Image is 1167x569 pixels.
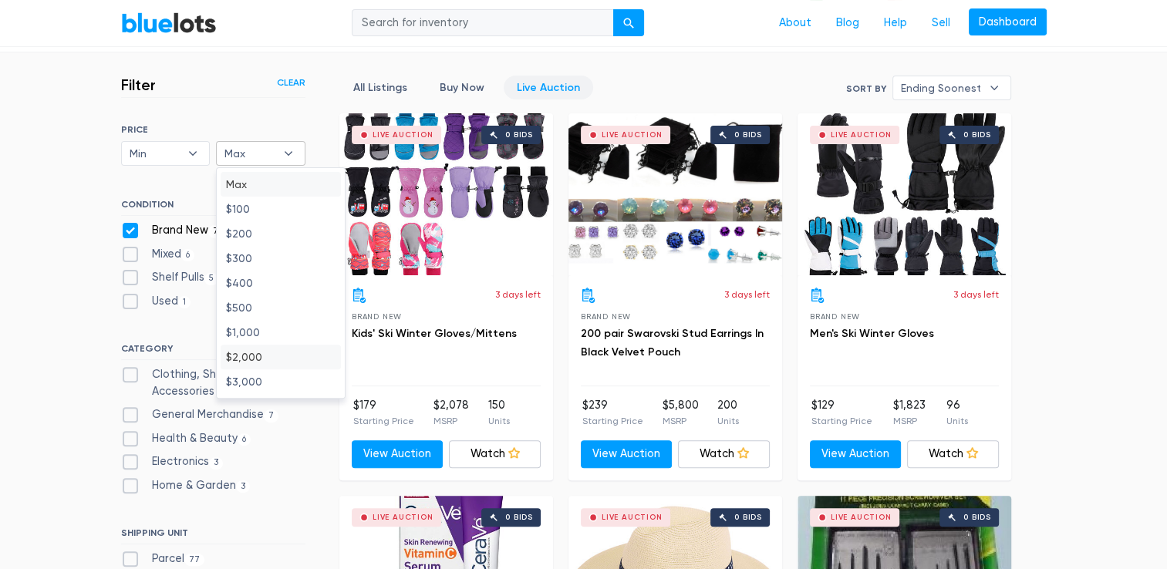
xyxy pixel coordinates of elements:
[121,527,305,544] h6: SHIPPING UNIT
[831,513,892,521] div: Live Auction
[953,288,999,301] p: 3 days left
[353,414,414,428] p: Starting Price
[831,131,892,139] div: Live Auction
[352,440,444,468] a: View Auction
[810,312,860,321] span: Brand New
[824,8,872,38] a: Blog
[662,397,698,428] li: $5,800
[505,131,533,139] div: 0 bids
[582,397,643,428] li: $239
[504,76,593,99] a: Live Auction
[352,327,517,340] a: Kids' Ski Winter Gloves/Mittens
[581,440,673,468] a: View Auction
[121,453,224,470] label: Electronics
[901,76,981,99] span: Ending Soonest
[581,327,764,359] a: 200 pair Swarovski Stud Earrings In Black Velvet Pouch
[214,386,233,399] span: 58
[963,513,991,521] div: 0 bids
[121,406,279,423] label: General Merchandise
[846,82,886,96] label: Sort By
[221,320,341,345] li: $1,000
[121,124,305,135] h6: PRICE
[178,296,191,308] span: 1
[568,113,782,275] a: Live Auction 0 bids
[184,554,205,566] span: 77
[209,457,224,470] span: 3
[204,273,219,285] span: 5
[449,440,541,468] a: Watch
[221,197,341,221] li: $100
[221,271,341,295] li: $400
[121,366,305,399] label: Clothing, Shoes & Accessories
[734,513,762,521] div: 0 bids
[810,327,934,340] a: Men's Ski Winter Gloves
[121,246,195,263] label: Mixed
[717,414,739,428] p: Units
[224,142,275,165] span: Max
[433,397,469,428] li: $2,078
[488,397,510,428] li: 150
[208,225,229,237] span: 77
[121,477,251,494] label: Home & Garden
[373,131,433,139] div: Live Auction
[221,345,341,369] li: $2,000
[488,414,510,428] p: Units
[221,295,341,320] li: $500
[221,246,341,271] li: $300
[811,397,872,428] li: $129
[978,76,1010,99] b: ▾
[963,131,991,139] div: 0 bids
[724,288,770,301] p: 3 days left
[353,397,414,428] li: $179
[734,131,762,139] div: 0 bids
[427,76,497,99] a: Buy Now
[352,312,402,321] span: Brand New
[177,142,209,165] b: ▾
[264,409,279,422] span: 7
[121,12,217,34] a: BlueLots
[872,8,919,38] a: Help
[236,480,251,493] span: 3
[582,414,643,428] p: Starting Price
[433,414,469,428] p: MSRP
[121,430,251,447] label: Health & Beauty
[946,397,968,428] li: 96
[121,293,191,310] label: Used
[272,142,305,165] b: ▾
[121,343,305,360] h6: CATEGORY
[352,9,614,37] input: Search for inventory
[121,76,156,94] h3: Filter
[373,513,433,521] div: Live Auction
[340,76,420,99] a: All Listings
[130,142,180,165] span: Min
[893,397,926,428] li: $1,823
[946,414,968,428] p: Units
[495,288,541,301] p: 3 days left
[969,8,1047,36] a: Dashboard
[505,513,533,521] div: 0 bids
[121,199,305,216] h6: CONDITION
[717,397,739,428] li: 200
[121,550,205,567] label: Parcel
[919,8,963,38] a: Sell
[767,8,824,38] a: About
[811,414,872,428] p: Starting Price
[907,440,999,468] a: Watch
[339,113,553,275] a: Live Auction 0 bids
[221,369,341,394] li: $3,000
[810,440,902,468] a: View Auction
[602,513,663,521] div: Live Auction
[678,440,770,468] a: Watch
[181,249,195,261] span: 6
[221,172,341,197] li: Max
[277,76,305,89] a: Clear
[238,433,251,446] span: 6
[221,221,341,246] li: $200
[602,131,663,139] div: Live Auction
[121,222,229,239] label: Brand New
[662,414,698,428] p: MSRP
[893,414,926,428] p: MSRP
[121,269,219,286] label: Shelf Pulls
[581,312,631,321] span: Brand New
[798,113,1011,275] a: Live Auction 0 bids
